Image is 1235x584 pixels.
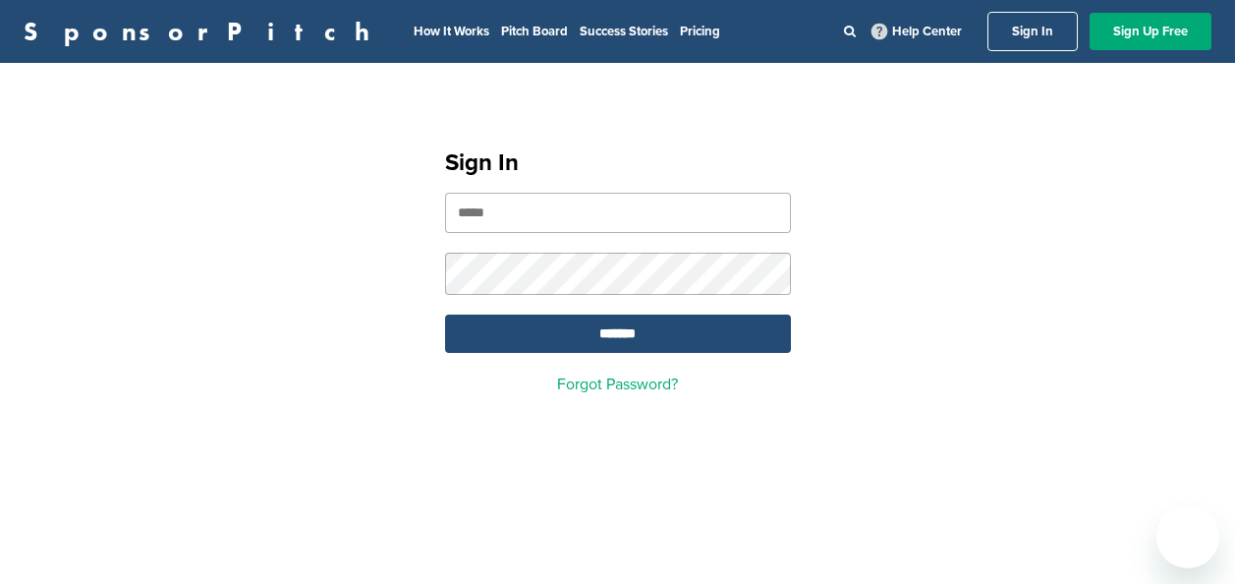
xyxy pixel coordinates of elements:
a: Sign In [987,12,1078,51]
a: SponsorPitch [24,19,382,44]
a: Success Stories [580,24,668,39]
a: Sign Up Free [1090,13,1211,50]
a: Pitch Board [501,24,568,39]
iframe: Button to launch messaging window [1156,505,1219,568]
h1: Sign In [445,146,791,181]
a: Forgot Password? [557,375,678,394]
a: Help Center [868,20,966,43]
a: How It Works [414,24,489,39]
a: Pricing [680,24,720,39]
